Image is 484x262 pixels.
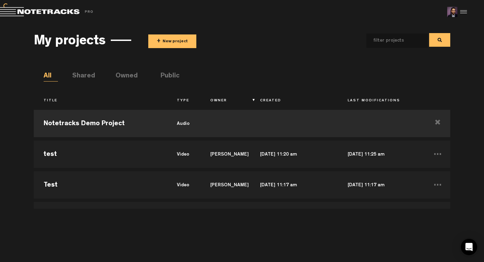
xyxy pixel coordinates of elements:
[447,7,457,17] img: ACg8ocLbejkRhHuyFPZXEzQxE1O_haI5z81I7AeUCeaI0aBC17LvkRY=s96-c
[34,108,167,139] td: Notetracks Demo Project
[200,170,251,200] td: [PERSON_NAME]
[167,139,200,170] td: video
[200,95,251,107] th: Owner
[366,33,417,48] input: filter projects
[167,108,200,139] td: audio
[425,200,450,231] td: ...
[167,170,200,200] td: video
[250,170,337,200] td: [DATE] 11:17 am
[338,170,425,200] td: [DATE] 11:17 am
[338,95,425,107] th: Last Modifications
[34,34,106,49] h3: My projects
[72,71,87,82] li: Shared
[338,139,425,170] td: [DATE] 11:25 am
[167,200,200,231] td: audio
[200,200,251,231] td: [PERSON_NAME]
[34,200,167,231] td: Demo
[34,95,167,107] th: Title
[167,95,200,107] th: Type
[148,34,196,48] button: +New project
[250,95,337,107] th: Created
[44,71,58,82] li: All
[250,139,337,170] td: [DATE] 11:20 am
[34,170,167,200] td: Test
[157,38,161,45] span: +
[200,139,251,170] td: [PERSON_NAME]
[425,170,450,200] td: ...
[461,239,477,255] div: Open Intercom Messenger
[425,139,450,170] td: ...
[34,139,167,170] td: test
[338,200,425,231] td: [DATE] 1:11 pm
[250,200,337,231] td: [DATE] 1:08 pm
[161,71,175,82] li: Public
[116,71,130,82] li: Owned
